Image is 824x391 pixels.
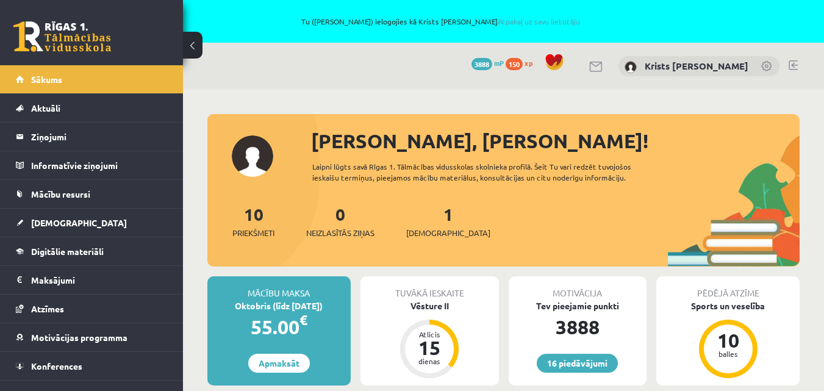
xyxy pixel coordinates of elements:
a: [DEMOGRAPHIC_DATA] [16,209,168,237]
a: Aktuāli [16,94,168,122]
span: 150 [506,58,523,70]
span: Priekšmeti [232,227,274,239]
span: Digitālie materiāli [31,246,104,257]
span: Motivācijas programma [31,332,127,343]
a: Atpakaļ uz savu lietotāju [498,16,580,26]
div: balles [710,350,747,357]
div: Mācību maksa [207,276,351,300]
span: [DEMOGRAPHIC_DATA] [406,227,490,239]
div: Motivācija [509,276,647,300]
a: Sports un veselība 10 balles [656,300,800,380]
legend: Maksājumi [31,266,168,294]
a: Mācību resursi [16,180,168,208]
div: Pēdējā atzīme [656,276,800,300]
span: 3888 [471,58,492,70]
div: Atlicis [411,331,448,338]
span: € [299,311,307,329]
div: Sports un veselība [656,300,800,312]
div: 55.00 [207,312,351,342]
a: Informatīvie ziņojumi [16,151,168,179]
legend: Informatīvie ziņojumi [31,151,168,179]
a: 1[DEMOGRAPHIC_DATA] [406,203,490,239]
span: Sākums [31,74,62,85]
div: Laipni lūgts savā Rīgas 1. Tālmācības vidusskolas skolnieka profilā. Šeit Tu vari redzēt tuvojošo... [312,161,668,183]
div: 15 [411,338,448,357]
span: Tu ([PERSON_NAME]) ielogojies kā Krists [PERSON_NAME] [140,18,742,25]
a: 150 xp [506,58,539,68]
span: mP [494,58,504,68]
span: Konferences [31,361,82,371]
div: Tuvākā ieskaite [360,276,499,300]
a: Krists [PERSON_NAME] [645,60,748,72]
div: Oktobris (līdz [DATE]) [207,300,351,312]
div: 10 [710,331,747,350]
a: 10Priekšmeti [232,203,274,239]
span: Aktuāli [31,102,60,113]
a: Maksājumi [16,266,168,294]
a: 16 piedāvājumi [537,354,618,373]
div: dienas [411,357,448,365]
div: [PERSON_NAME], [PERSON_NAME]! [311,126,800,156]
a: Digitālie materiāli [16,237,168,265]
a: Atzīmes [16,295,168,323]
img: Krists Andrejs Zeile [625,61,637,73]
span: Atzīmes [31,303,64,314]
div: Vēsture II [360,300,499,312]
a: Sākums [16,65,168,93]
a: Motivācijas programma [16,323,168,351]
a: 0Neizlasītās ziņas [306,203,374,239]
span: Neizlasītās ziņas [306,227,374,239]
a: Ziņojumi [16,123,168,151]
legend: Ziņojumi [31,123,168,151]
a: Rīgas 1. Tālmācības vidusskola [13,21,111,52]
a: Vēsture II Atlicis 15 dienas [360,300,499,380]
a: Konferences [16,352,168,380]
span: Mācību resursi [31,188,90,199]
div: 3888 [509,312,647,342]
a: 3888 mP [471,58,504,68]
span: xp [525,58,532,68]
a: Apmaksāt [248,354,310,373]
div: Tev pieejamie punkti [509,300,647,312]
span: [DEMOGRAPHIC_DATA] [31,217,127,228]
